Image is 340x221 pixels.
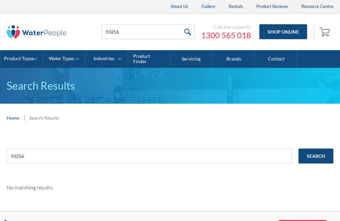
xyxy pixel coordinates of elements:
[0,50,42,68] a: Product Types
[212,50,255,68] a: Brands
[29,114,59,121] div: Search Results
[201,30,251,40] a: 1300 565 018
[85,50,127,68] a: Industries
[259,24,307,39] a: Shop Online
[101,24,195,39] input: Search products
[170,50,213,68] a: Servicing
[7,78,333,94] h1: Search Results
[43,50,85,68] a: Water Types
[319,26,332,37] img: shopping cart
[7,183,333,191] div: No matching results.
[23,114,26,122] div: |
[255,50,297,68] a: Contact
[128,50,170,68] a: Product Finder
[201,24,251,30] div: Call the experts
[49,56,74,61] div: Water Types
[7,149,292,164] input: e.g. chilled water cooler
[298,149,333,164] input: Search
[4,56,34,61] div: Product Types
[7,114,19,121] a: Home
[7,25,66,39] img: The Water People
[94,56,114,61] div: Industries
[317,24,333,40] a: Open cart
